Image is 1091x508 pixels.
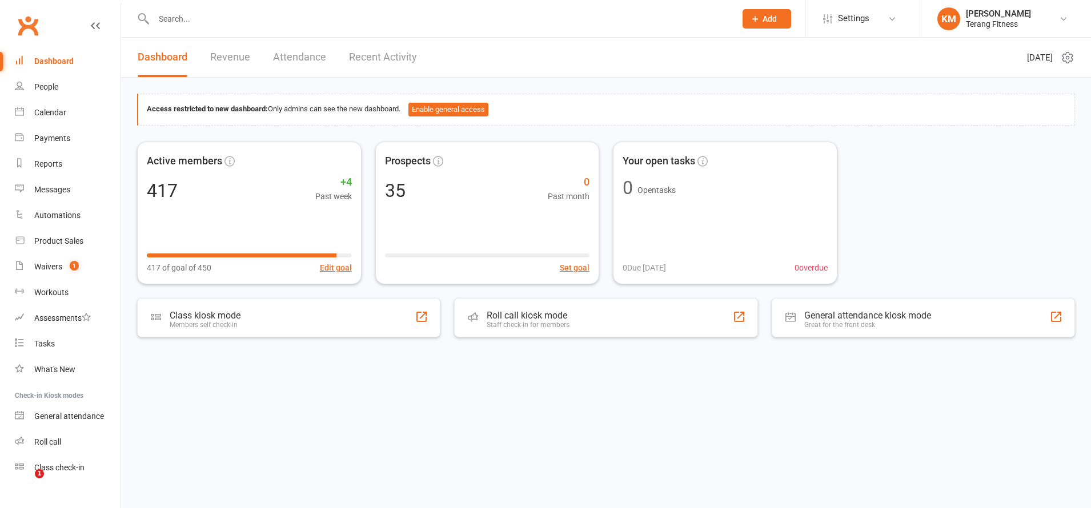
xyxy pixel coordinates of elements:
button: Enable general access [408,103,488,116]
iframe: Intercom live chat [11,469,39,497]
a: What's New [15,357,121,382]
a: Class kiosk mode [15,455,121,481]
a: Attendance [273,38,326,77]
span: 0 [548,174,589,191]
a: Assessments [15,305,121,331]
a: Messages [15,177,121,203]
div: Messages [34,185,70,194]
span: 0 overdue [795,261,828,274]
span: Past month [548,190,589,203]
div: 35 [385,182,406,200]
a: People [15,74,121,100]
span: 1 [35,469,44,478]
a: Dashboard [15,49,121,74]
strong: Access restricted to new dashboard: [147,104,268,113]
div: Roll call kiosk mode [487,310,569,321]
a: Clubworx [14,11,42,40]
div: People [34,82,58,91]
div: Class check-in [34,463,85,472]
button: Set goal [560,261,589,274]
a: Workouts [15,280,121,305]
span: +4 [315,174,352,191]
div: Members self check-in [170,321,240,329]
span: Prospects [385,153,431,170]
div: 417 [147,182,178,200]
div: What's New [34,365,75,374]
span: 0 Due [DATE] [623,261,666,274]
div: Reports [34,159,62,168]
div: Calendar [34,108,66,117]
button: Add [743,9,791,29]
div: General attendance kiosk mode [804,310,931,321]
div: Dashboard [34,57,74,66]
span: 1 [70,261,79,271]
div: Staff check-in for members [487,321,569,329]
span: Open tasks [637,186,676,195]
a: General attendance kiosk mode [15,404,121,429]
div: Automations [34,211,81,220]
a: Revenue [210,38,250,77]
div: Only admins can see the new dashboard. [147,103,1066,116]
span: Add [763,14,777,23]
div: Workouts [34,288,69,297]
a: Calendar [15,100,121,126]
div: Waivers [34,262,62,271]
div: Payments [34,134,70,143]
div: KM [937,7,960,30]
div: [PERSON_NAME] [966,9,1031,19]
div: Product Sales [34,236,83,245]
a: Payments [15,126,121,151]
span: Active members [147,153,222,170]
div: Assessments [34,313,91,322]
span: Past week [315,190,352,203]
span: Your open tasks [623,153,695,170]
span: [DATE] [1027,51,1053,64]
button: Edit goal [320,261,352,274]
span: 417 of goal of 450 [147,261,211,274]
div: 0 [623,179,633,197]
a: Product Sales [15,228,121,254]
div: Tasks [34,339,55,348]
div: Roll call [34,437,61,446]
a: Dashboard [138,38,187,77]
a: Recent Activity [349,38,417,77]
div: Terang Fitness [966,19,1031,29]
a: Reports [15,151,121,177]
div: General attendance [34,412,104,421]
a: Waivers 1 [15,254,121,280]
div: Class kiosk mode [170,310,240,321]
div: Great for the front desk [804,321,931,329]
a: Automations [15,203,121,228]
span: Settings [838,6,869,31]
input: Search... [150,11,728,27]
a: Roll call [15,429,121,455]
a: Tasks [15,331,121,357]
